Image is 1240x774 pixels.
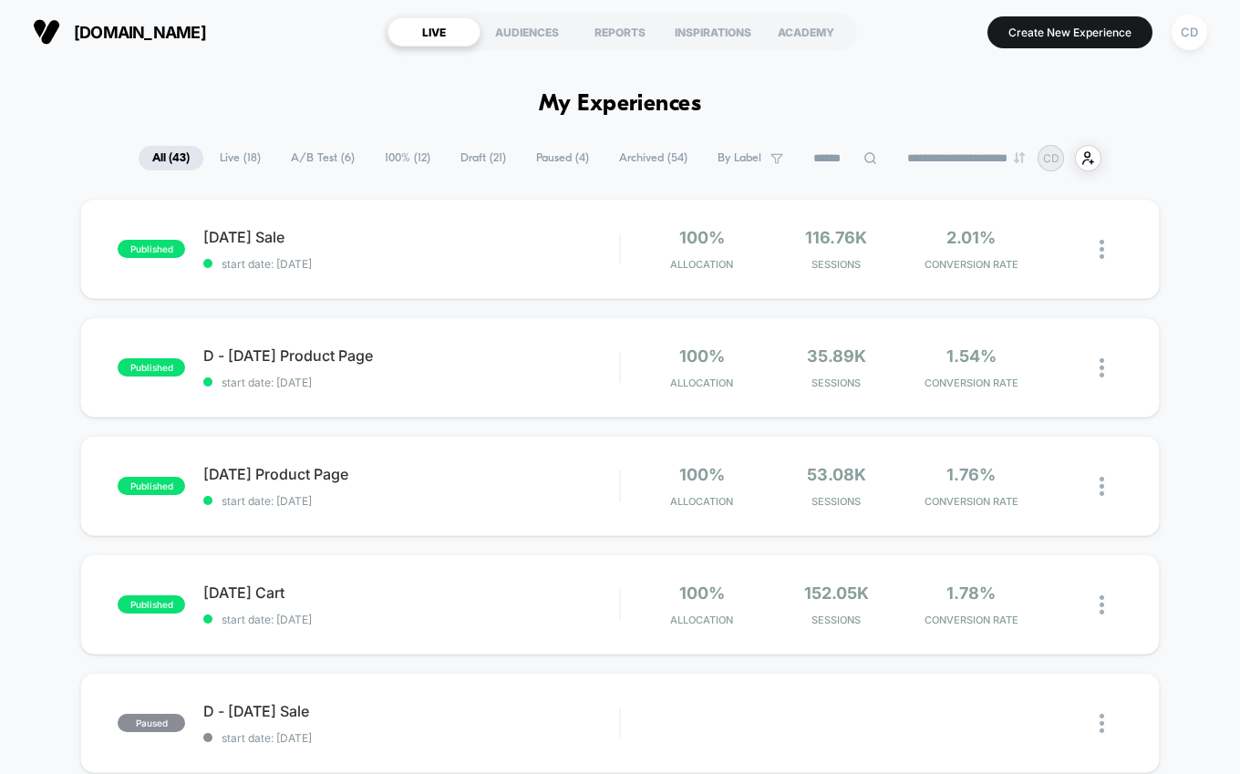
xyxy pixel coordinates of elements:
img: close [1100,595,1104,614]
span: 100% [679,465,725,484]
span: Allocation [670,495,733,508]
span: 35.89k [807,346,866,366]
span: D - [DATE] Sale [203,702,619,720]
img: close [1100,477,1104,496]
span: A/B Test ( 6 ) [277,146,368,170]
span: start date: [DATE] [203,376,619,389]
span: published [118,595,185,614]
span: published [118,240,185,258]
div: REPORTS [573,17,666,46]
button: CD [1166,14,1213,51]
img: close [1100,714,1104,733]
img: close [1100,240,1104,259]
span: 1.54% [946,346,997,366]
div: INSPIRATIONS [666,17,759,46]
button: Create New Experience [987,16,1152,48]
span: Live ( 18 ) [206,146,274,170]
span: [DOMAIN_NAME] [74,23,206,42]
span: By Label [718,151,761,165]
span: 152.05k [804,583,869,603]
span: Sessions [774,495,900,508]
span: 1.76% [946,465,996,484]
span: 100% [679,228,725,247]
span: [DATE] Sale [203,228,619,246]
span: All ( 43 ) [139,146,203,170]
span: 100% ( 12 ) [371,146,444,170]
button: [DOMAIN_NAME] [27,17,212,46]
span: Draft ( 21 ) [447,146,520,170]
span: start date: [DATE] [203,494,619,508]
div: ACADEMY [759,17,852,46]
div: AUDIENCES [480,17,573,46]
span: CONVERSION RATE [908,377,1034,389]
span: start date: [DATE] [203,613,619,626]
div: LIVE [387,17,480,46]
span: published [118,358,185,377]
span: Sessions [774,258,900,271]
img: Visually logo [33,18,60,46]
span: [DATE] Product Page [203,465,619,483]
span: 116.76k [805,228,867,247]
span: Sessions [774,377,900,389]
span: 1.78% [946,583,996,603]
div: CD [1172,15,1207,50]
span: paused [118,714,185,732]
span: start date: [DATE] [203,731,619,745]
span: Allocation [670,377,733,389]
img: close [1100,358,1104,377]
span: CONVERSION RATE [908,258,1034,271]
span: 100% [679,583,725,603]
span: 100% [679,346,725,366]
h1: My Experiences [539,91,702,118]
img: end [1014,152,1025,163]
span: Sessions [774,614,900,626]
span: 2.01% [946,228,996,247]
span: Paused ( 4 ) [522,146,603,170]
span: Allocation [670,258,733,271]
span: Allocation [670,614,733,626]
span: start date: [DATE] [203,257,619,271]
span: CONVERSION RATE [908,614,1034,626]
p: CD [1043,151,1059,165]
span: Archived ( 54 ) [605,146,701,170]
span: 53.08k [807,465,866,484]
span: [DATE] Cart [203,583,619,602]
span: published [118,477,185,495]
span: CONVERSION RATE [908,495,1034,508]
span: D - [DATE] Product Page [203,346,619,365]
